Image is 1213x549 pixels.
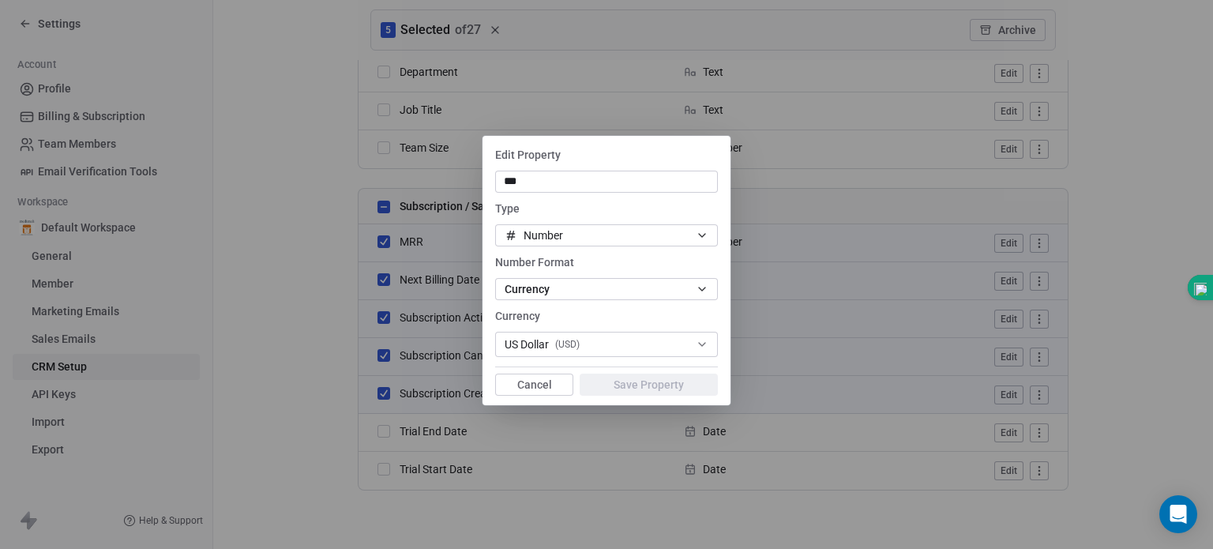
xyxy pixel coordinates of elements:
button: US Dollar(USD) [495,332,718,357]
span: Number Format [495,256,574,269]
span: Number [524,227,563,244]
span: Currency [495,310,540,322]
button: Cancel [495,374,573,396]
span: ( USD ) [555,338,580,351]
button: Number [495,224,718,246]
span: US Dollar [505,337,549,353]
span: Currency [505,281,550,298]
span: Edit Property [495,149,561,161]
span: Type [495,202,520,215]
button: Save Property [580,374,718,396]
